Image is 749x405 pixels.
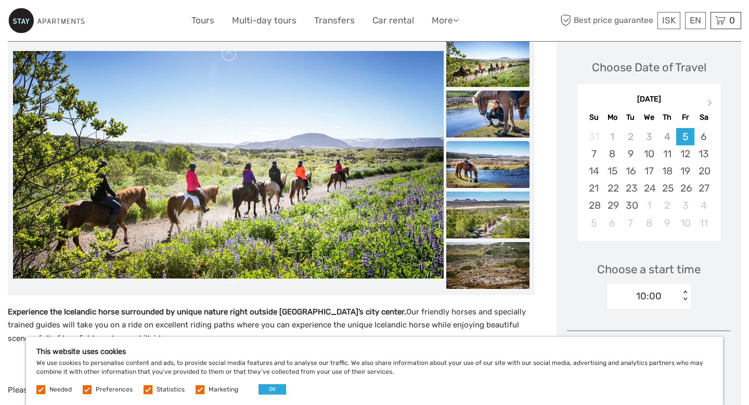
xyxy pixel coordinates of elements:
div: Not available Sunday, August 31st, 2025 [585,128,603,145]
p: Please note that the riding time is 1 1/2 - 2 hours, a total of 4 hours with transfer. [8,384,535,397]
div: Choose Wednesday, October 1st, 2025 [640,197,658,214]
div: Choose Monday, October 6th, 2025 [603,214,622,232]
label: Marketing [209,385,238,394]
div: Tu [622,110,640,124]
div: Su [585,110,603,124]
a: Multi-day tours [232,13,296,28]
div: Choose Sunday, October 5th, 2025 [585,214,603,232]
div: Choose Saturday, September 13th, 2025 [694,145,713,162]
label: Needed [49,385,72,394]
div: Choose Saturday, September 27th, 2025 [694,180,713,197]
div: Choose Monday, September 22nd, 2025 [603,180,622,197]
strong: Experience the Icelandic horse surrounded by unique nature right outside [GEOGRAPHIC_DATA]’s city... [8,307,406,317]
div: Choose Friday, October 10th, 2025 [676,214,694,232]
span: ISK [662,15,676,26]
div: EN [685,12,706,29]
div: Choose Saturday, October 11th, 2025 [694,214,713,232]
img: d4d99d4a0fac4cc98db1c3469401fa23_slider_thumbnail.jpg [446,40,530,87]
div: < > [680,290,689,301]
div: Sa [694,110,713,124]
span: Best price guarantee [558,12,655,29]
div: Choose Monday, September 29th, 2025 [603,197,622,214]
div: Choose Wednesday, October 8th, 2025 [640,214,658,232]
div: Choose Sunday, September 14th, 2025 [585,162,603,180]
div: Choose Wednesday, September 17th, 2025 [640,162,658,180]
div: Choose Saturday, September 6th, 2025 [694,128,713,145]
div: Choose Sunday, September 21st, 2025 [585,180,603,197]
div: Choose Thursday, October 9th, 2025 [658,214,676,232]
img: d4d99d4a0fac4cc98db1c3469401fa23_main_slider.jpg [13,51,444,279]
div: Choose Tuesday, October 7th, 2025 [622,214,640,232]
div: Choose Wednesday, September 24th, 2025 [640,180,658,197]
div: Choose Sunday, September 28th, 2025 [585,197,603,214]
img: 36dc5c1299b74980a8cae0da5ed670ec_slider_thumbnail.jpeg [446,242,530,289]
img: 3b5e565848e640e58266c170c8ec846d_slider_thumbnail.jpg [446,141,530,188]
p: We're away right now. Please check back later! [15,18,118,27]
div: Choose Wednesday, September 10th, 2025 [640,145,658,162]
a: More [432,13,459,28]
div: Choose Friday, September 19th, 2025 [676,162,694,180]
img: 800-9c0884f7-accb-45f0-bb87-38317b02daef_logo_small.jpg [8,8,85,33]
a: Car rental [372,13,414,28]
div: Choose Thursday, September 11th, 2025 [658,145,676,162]
div: Choose Saturday, October 4th, 2025 [694,197,713,214]
div: Choose Thursday, September 25th, 2025 [658,180,676,197]
div: We [640,110,658,124]
div: Fr [676,110,694,124]
span: Choose a start time [597,261,701,277]
div: Choose Monday, September 8th, 2025 [603,145,622,162]
div: Not available Monday, September 1st, 2025 [603,128,622,145]
div: Choose Tuesday, September 30th, 2025 [622,197,640,214]
div: Th [658,110,676,124]
div: Choose Friday, October 3rd, 2025 [676,197,694,214]
div: Choose Sunday, September 7th, 2025 [585,145,603,162]
button: Open LiveChat chat widget [120,16,132,29]
div: Not available Thursday, September 4th, 2025 [658,128,676,145]
div: Mo [603,110,622,124]
div: month 2025-09 [580,128,717,232]
div: Not available Wednesday, September 3rd, 2025 [640,128,658,145]
div: Choose Tuesday, September 16th, 2025 [622,162,640,180]
div: Choose Monday, September 15th, 2025 [603,162,622,180]
p: Our friendly horses and specially trained guides will take you on a ride on excellent riding path... [8,306,535,346]
div: 10:00 [636,289,662,303]
button: OK [259,384,286,395]
div: Choose Thursday, October 2nd, 2025 [658,197,676,214]
div: Not available Tuesday, September 2nd, 2025 [622,128,640,145]
a: Transfers [314,13,355,28]
a: Tours [191,13,214,28]
div: Choose Tuesday, September 23rd, 2025 [622,180,640,197]
div: Choose Friday, September 26th, 2025 [676,180,694,197]
label: Statistics [157,385,185,394]
img: 5e103e2afb124c3c9022209fa0a5370e_slider_thumbnail.jpg [446,192,530,238]
div: Choose Friday, September 12th, 2025 [676,145,694,162]
label: Preferences [96,385,133,394]
div: Choose Friday, September 5th, 2025 [676,128,694,145]
h5: This website uses cookies [36,347,713,356]
div: We use cookies to personalise content and ads, to provide social media features and to analyse ou... [26,337,723,405]
img: c785db72cb354a3c98deba6e1d2bc21d_slider_thumbnail.jpg [446,91,530,137]
span: 0 [728,15,737,26]
div: [DATE] [577,94,720,105]
button: Next Month [703,97,719,113]
div: Choose Saturday, September 20th, 2025 [694,162,713,180]
div: Choose Thursday, September 18th, 2025 [658,162,676,180]
div: Choose Date of Travel [592,59,706,75]
div: Choose Tuesday, September 9th, 2025 [622,145,640,162]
